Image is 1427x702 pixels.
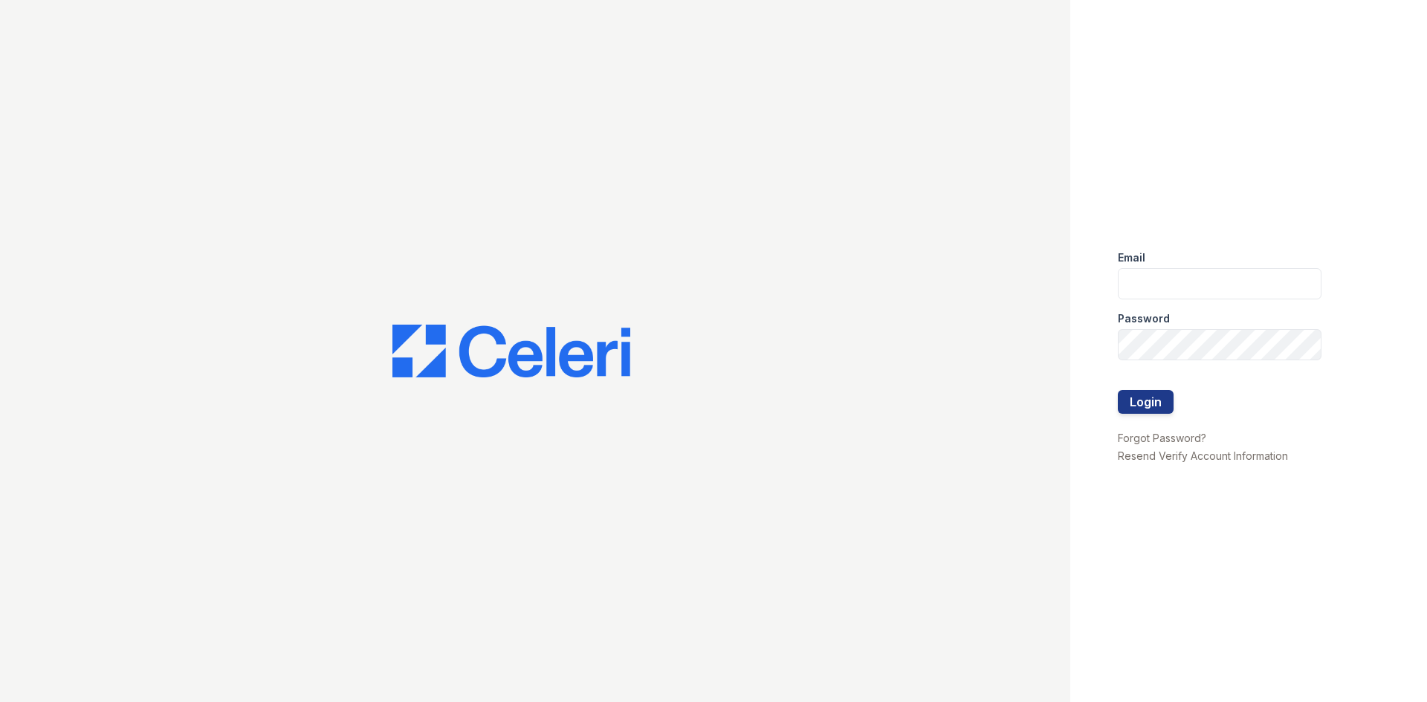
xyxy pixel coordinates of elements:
[1118,250,1145,265] label: Email
[1118,311,1170,326] label: Password
[1118,449,1288,462] a: Resend Verify Account Information
[1118,432,1206,444] a: Forgot Password?
[1118,390,1174,414] button: Login
[392,325,630,378] img: CE_Logo_Blue-a8612792a0a2168367f1c8372b55b34899dd931a85d93a1a3d3e32e68fde9ad4.png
